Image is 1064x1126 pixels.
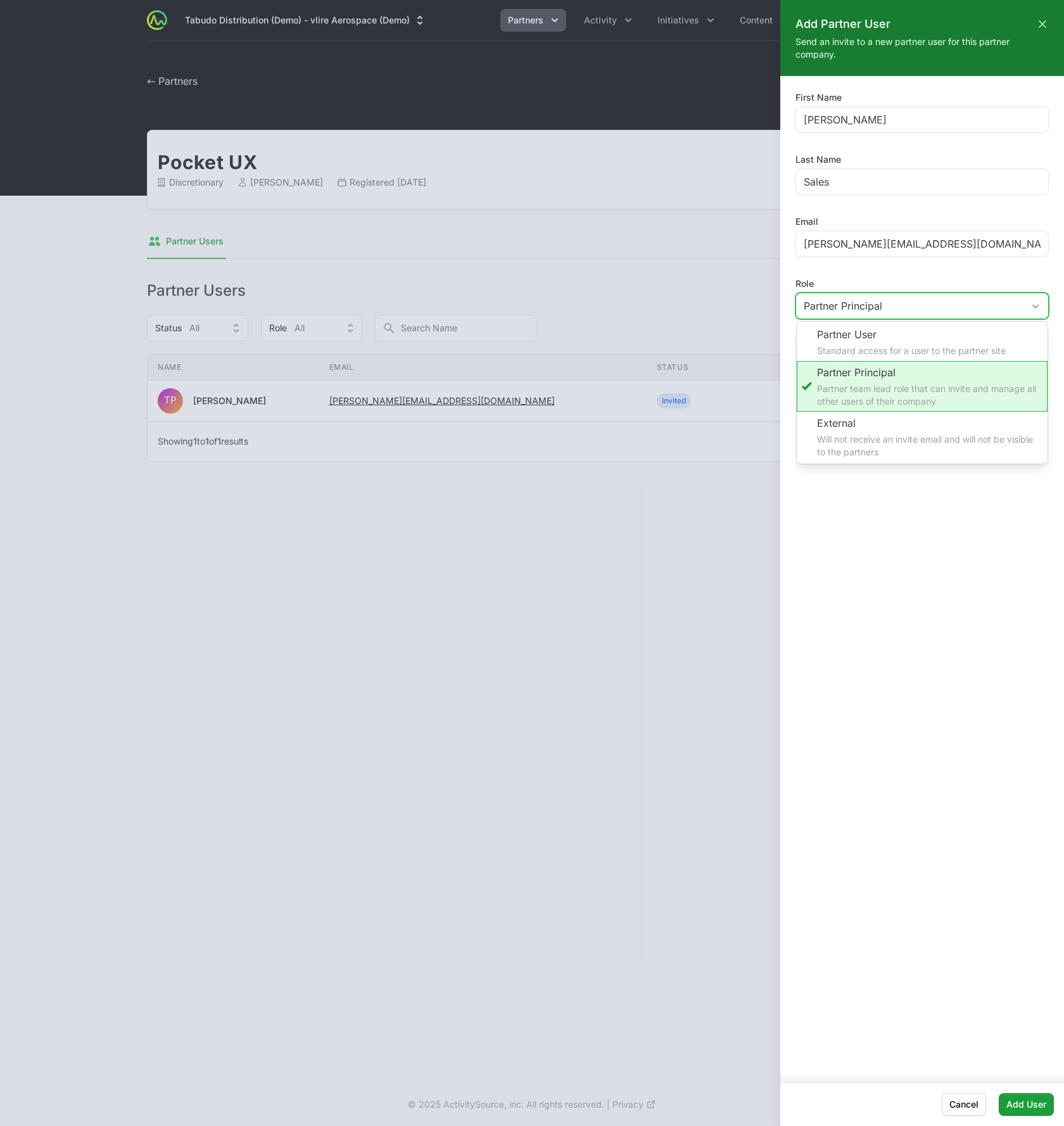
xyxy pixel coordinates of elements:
[795,277,1049,290] label: Role
[795,35,1049,61] p: Send an invite to a new partner user for this partner company.
[804,112,1041,127] input: Enter your first name
[795,153,841,166] label: Last Name
[796,293,1048,319] button: Partner Principal
[795,91,842,104] label: First Name
[942,1093,986,1116] button: Cancel
[795,215,818,228] label: Email
[804,298,882,313] span: Partner Principal
[1006,1097,1046,1112] span: Add User
[804,236,1041,251] input: Enter your email
[999,1093,1054,1116] button: Add User
[804,174,1041,189] input: Enter your last name
[795,15,890,33] h2: Add Partner User
[949,1097,978,1112] span: Cancel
